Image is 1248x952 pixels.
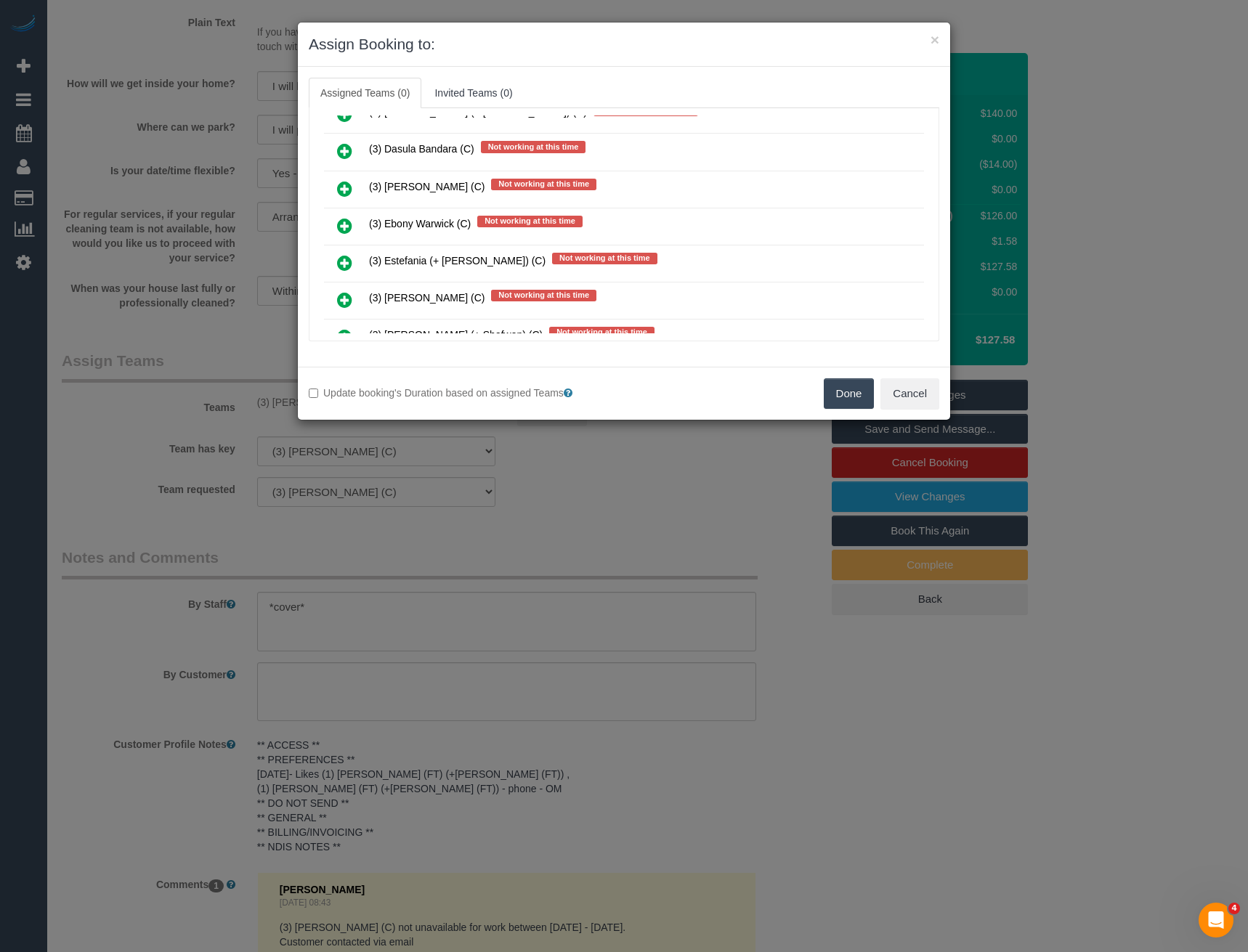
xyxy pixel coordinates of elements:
a: Assigned Teams (0) [309,78,421,108]
iframe: Intercom live chat [1199,903,1233,937]
span: (3) [PERSON_NAME] (C) [369,181,485,192]
span: (3) [PERSON_NAME] (C) [369,292,485,304]
span: Not working at this time [477,216,583,227]
span: Not working at this time [491,290,596,301]
h3: Assign Booking to: [309,33,939,55]
span: Not working at this time [552,253,657,264]
a: Invited Teams (0) [423,78,524,108]
span: (3) [PERSON_NAME] (+ [PERSON_NAME]) (C) [369,107,587,118]
span: Not working at this time [549,327,655,338]
label: Update booking's Duration based on assigned Teams [309,386,613,400]
input: Update booking's Duration based on assigned Teams [309,388,318,398]
button: Done [824,378,875,409]
span: Not working at this time [491,179,596,190]
button: Cancel [880,378,939,409]
span: (3) Ebony Warwick (C) [369,218,471,229]
span: 4 [1228,903,1240,914]
span: (3) Dasula Bandara (C) [369,144,474,155]
span: (3) Estefania (+ [PERSON_NAME]) (C) [369,255,546,267]
span: Not working at this time [481,141,586,152]
button: × [931,32,939,47]
span: (3) [PERSON_NAME] (+ Shafwan) (C) [369,330,543,341]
